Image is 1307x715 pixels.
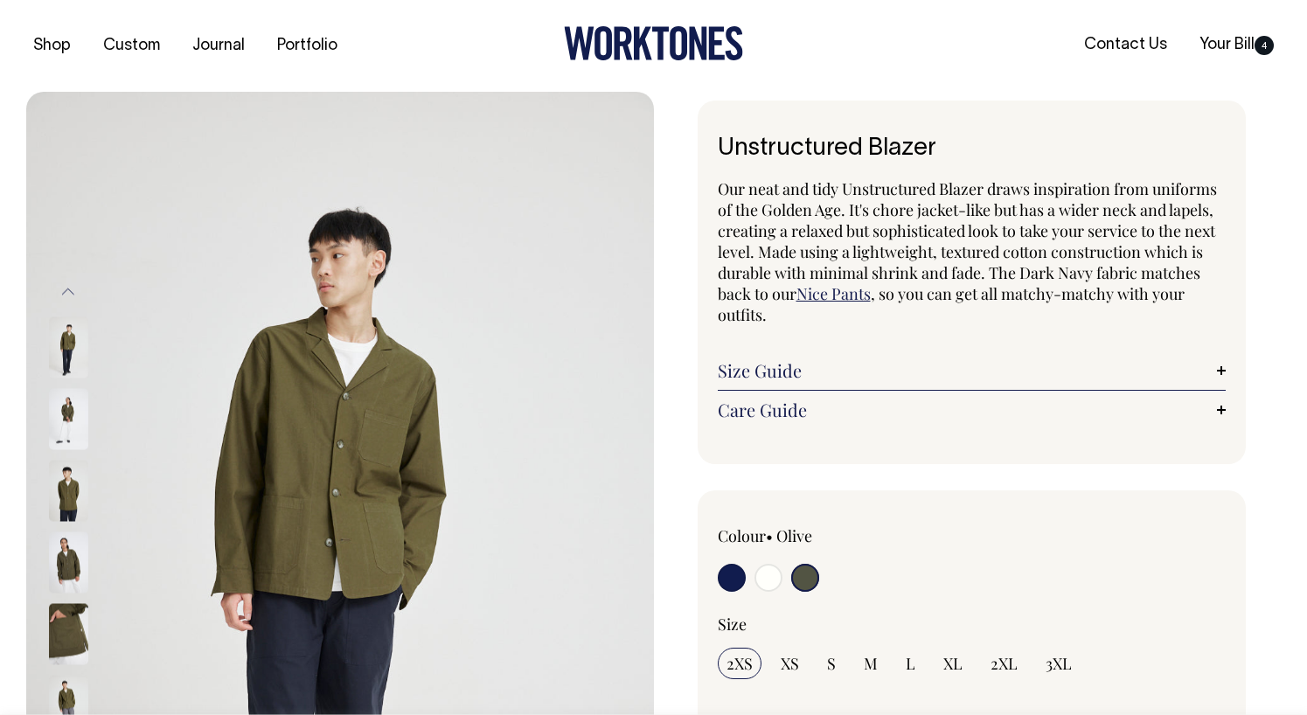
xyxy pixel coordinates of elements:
[796,283,871,304] a: Nice Pants
[897,648,924,679] input: L
[718,360,1227,381] a: Size Guide
[718,178,1217,304] span: Our neat and tidy Unstructured Blazer draws inspiration from uniforms of the Golden Age. It's cho...
[818,648,845,679] input: S
[776,525,812,546] label: Olive
[827,653,836,674] span: S
[718,648,761,679] input: 2XS
[766,525,773,546] span: •
[185,31,252,60] a: Journal
[718,614,1227,635] div: Size
[49,603,88,664] img: olive
[718,525,921,546] div: Colour
[55,273,81,312] button: Previous
[982,648,1026,679] input: 2XL
[49,388,88,449] img: olive
[1037,648,1081,679] input: 3XL
[943,653,963,674] span: XL
[718,399,1227,420] a: Care Guide
[96,31,167,60] a: Custom
[1255,36,1274,55] span: 4
[991,653,1018,674] span: 2XL
[718,283,1185,325] span: , so you can get all matchy-matchy with your outfits.
[935,648,971,679] input: XL
[49,460,88,521] img: olive
[726,653,753,674] span: 2XS
[718,135,1227,163] h1: Unstructured Blazer
[855,648,886,679] input: M
[864,653,878,674] span: M
[1192,31,1281,59] a: Your Bill4
[49,531,88,593] img: olive
[1046,653,1072,674] span: 3XL
[270,31,344,60] a: Portfolio
[781,653,799,674] span: XS
[26,31,78,60] a: Shop
[906,653,915,674] span: L
[49,316,88,378] img: olive
[1077,31,1174,59] a: Contact Us
[772,648,808,679] input: XS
